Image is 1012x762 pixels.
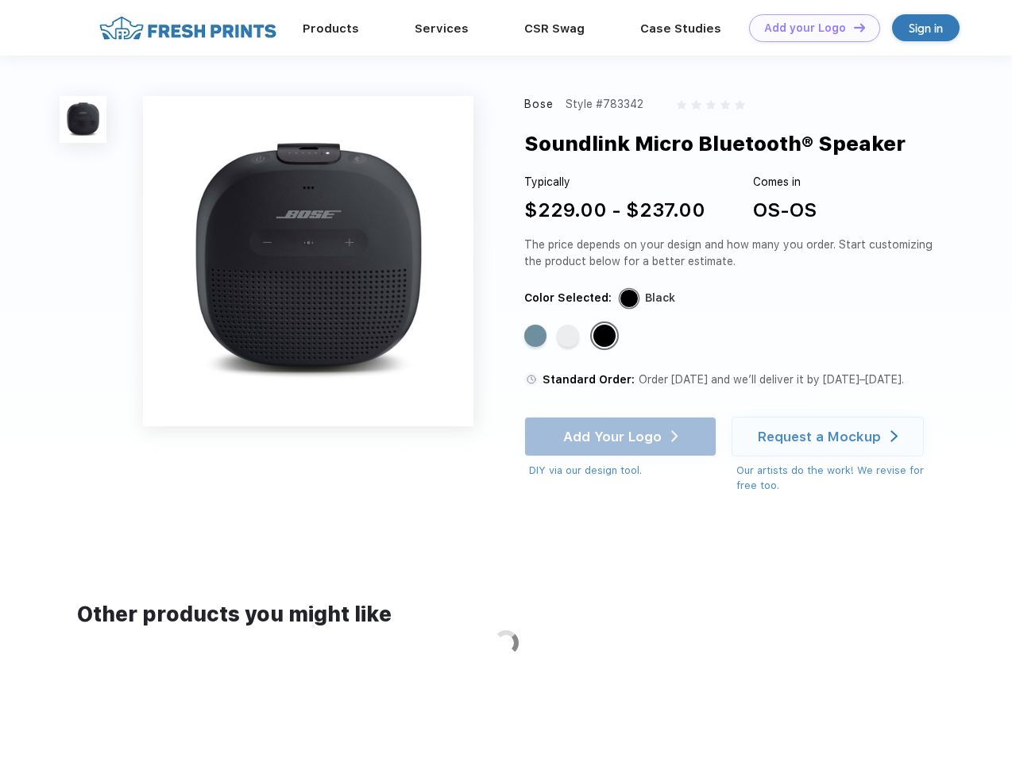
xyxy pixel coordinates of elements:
[753,196,817,225] div: OS-OS
[60,96,106,143] img: func=resize&h=100
[524,290,612,306] div: Color Selected:
[524,325,547,347] div: Stone Blue
[524,174,705,190] div: Typically
[524,372,539,387] img: standard order
[566,96,643,113] div: Style #783342
[736,463,939,494] div: Our artists do the work! We revise for free too.
[706,100,716,110] img: gray_star.svg
[691,100,701,110] img: gray_star.svg
[677,100,686,110] img: gray_star.svg
[415,21,469,36] a: Services
[524,129,906,159] div: Soundlink Micro Bluetooth® Speaker
[143,96,473,426] img: func=resize&h=640
[543,373,635,386] span: Standard Order:
[524,96,554,113] div: Bose
[890,430,898,442] img: white arrow
[557,325,579,347] div: White Smoke
[524,21,585,36] a: CSR Swag
[639,373,904,386] span: Order [DATE] and we’ll deliver it by [DATE]–[DATE].
[77,599,934,630] div: Other products you might like
[758,429,881,444] div: Request a Mockup
[645,290,675,306] div: Black
[95,14,281,42] img: fo%20logo%202.webp
[593,325,616,347] div: Black
[854,23,865,32] img: DT
[720,100,730,110] img: gray_star.svg
[909,19,943,37] div: Sign in
[892,14,960,41] a: Sign in
[524,196,705,225] div: $229.00 - $237.00
[524,237,939,270] div: The price depends on your design and how many you order. Start customizing the product below for ...
[735,100,744,110] img: gray_star.svg
[753,174,817,190] div: Comes in
[764,21,846,35] div: Add your Logo
[303,21,359,36] a: Products
[529,463,717,479] div: DIY via our design tool.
